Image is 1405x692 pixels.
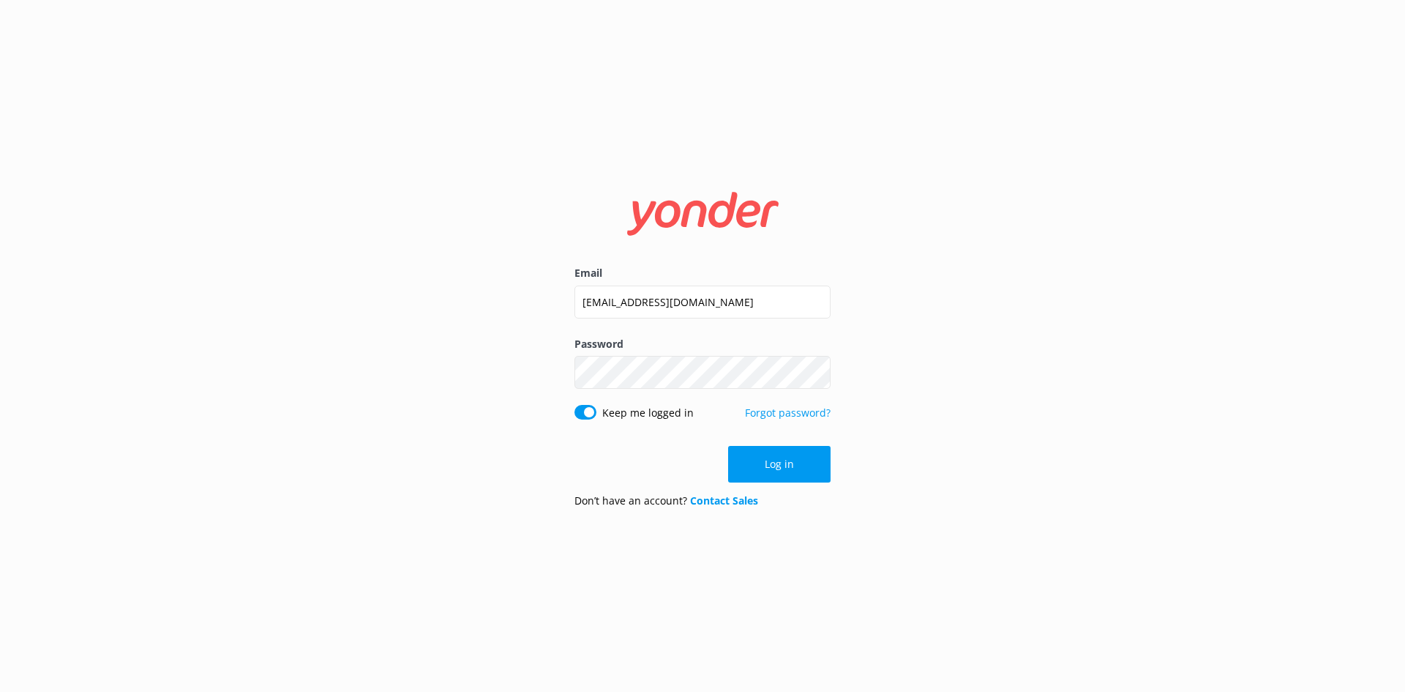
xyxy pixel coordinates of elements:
input: user@emailaddress.com [574,286,831,319]
a: Forgot password? [745,406,831,420]
label: Keep me logged in [602,405,694,421]
label: Email [574,265,831,281]
button: Log in [728,446,831,483]
button: Show password [801,358,831,387]
a: Contact Sales [690,494,758,507]
label: Password [574,336,831,352]
p: Don’t have an account? [574,493,758,509]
